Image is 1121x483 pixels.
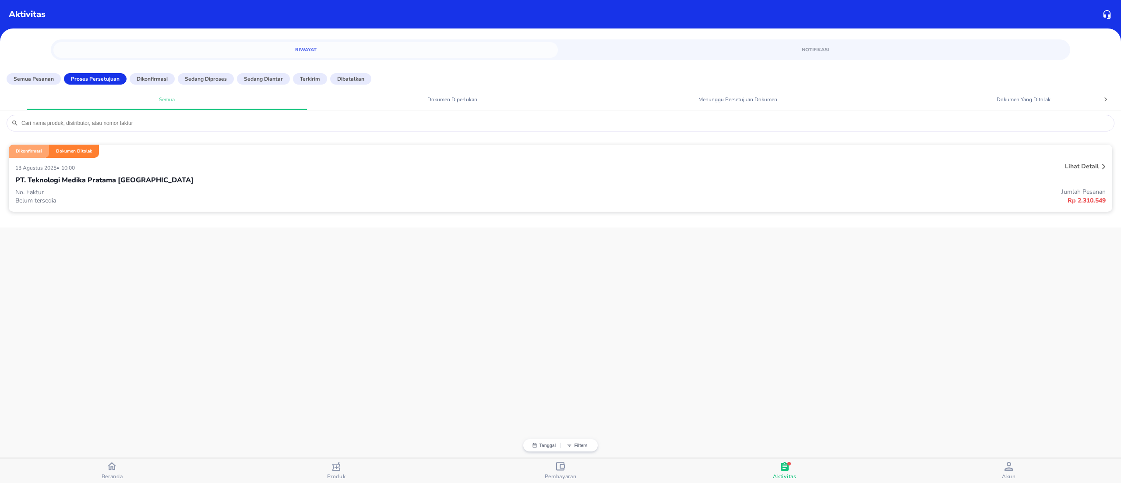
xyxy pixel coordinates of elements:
[545,473,577,480] span: Pembayaran
[560,443,593,448] button: Filters
[53,42,558,58] a: Riwayat
[32,96,302,103] span: Semua
[568,46,1062,54] span: Notifikasi
[897,458,1121,483] button: Akun
[185,75,227,83] p: Sedang diproses
[560,188,1106,196] p: Jumlah Pesanan
[528,443,560,448] button: Tanggal
[102,473,123,480] span: Beranda
[15,164,61,171] p: 13 Agustus 2025 •
[15,196,560,205] p: Belum tersedia
[293,73,327,85] button: Terkirim
[21,120,1110,127] input: Cari nama produk, distributor, atau nomor faktur
[224,458,448,483] button: Produk
[59,46,553,54] span: Riwayat
[56,148,92,154] p: Dokumen Ditolak
[603,96,873,103] span: Menunggu Persetujuan Dokumen
[71,75,120,83] p: Proses Persetujuan
[673,458,897,483] button: Aktivitas
[598,92,878,107] a: Menunggu Persetujuan Dokumen
[312,92,592,107] a: Dokumen Diperlukan
[14,75,54,83] p: Semua Pesanan
[7,73,61,85] button: Semua Pesanan
[773,473,796,480] span: Aktivitas
[27,92,307,107] a: Semua
[51,39,1070,58] div: simple tabs
[300,75,320,83] p: Terkirim
[15,188,560,196] p: No. Faktur
[448,458,673,483] button: Pembayaran
[330,73,371,85] button: Dibatalkan
[61,164,77,171] p: 10:00
[1065,162,1099,170] p: Lihat detail
[178,73,234,85] button: Sedang diproses
[317,96,587,103] span: Dokumen Diperlukan
[16,148,42,154] p: Dikonfirmasi
[9,8,46,21] p: Aktivitas
[560,196,1106,205] p: Rp 2.310.549
[237,73,290,85] button: Sedang diantar
[130,73,175,85] button: Dikonfirmasi
[137,75,168,83] p: Dikonfirmasi
[15,175,194,185] p: PT. Teknologi Medika Pratama [GEOGRAPHIC_DATA]
[244,75,283,83] p: Sedang diantar
[337,75,364,83] p: Dibatalkan
[327,473,346,480] span: Produk
[64,73,127,85] button: Proses Persetujuan
[1002,473,1016,480] span: Akun
[563,42,1068,58] a: Notifikasi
